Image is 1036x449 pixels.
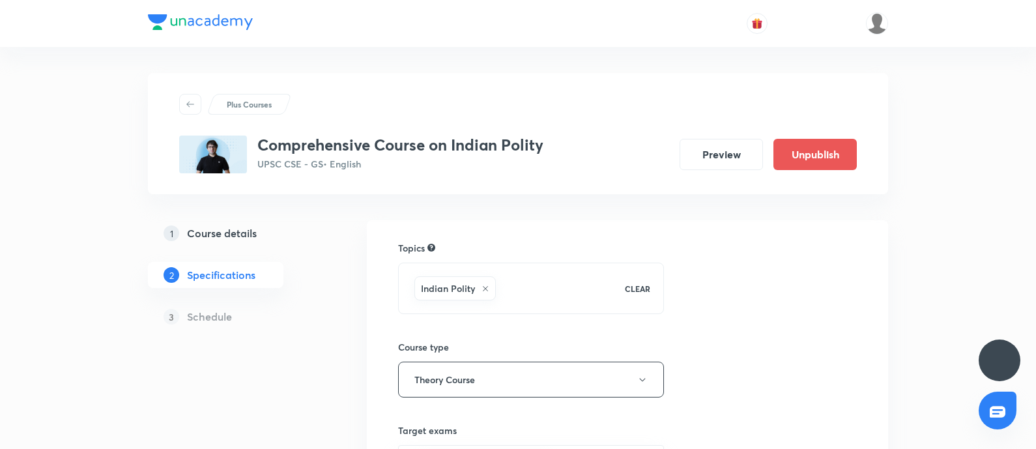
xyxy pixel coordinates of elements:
p: 1 [164,225,179,241]
a: Company Logo [148,14,253,33]
div: Search for topics [427,242,435,253]
h5: Course details [187,225,257,241]
h6: Target exams [398,424,664,437]
h6: Topics [398,241,425,255]
img: Piali K [866,12,888,35]
button: Theory Course [398,362,664,398]
button: Preview [680,139,763,170]
img: Company Logo [148,14,253,30]
img: ttu [992,353,1007,368]
p: 3 [164,309,179,325]
p: 2 [164,267,179,283]
h5: Schedule [187,309,232,325]
button: Unpublish [773,139,857,170]
h5: Specifications [187,267,255,283]
p: CLEAR [625,283,650,295]
h6: Course type [398,340,664,354]
h6: Indian Polity [421,282,475,295]
button: avatar [747,13,768,34]
a: 1Course details [148,220,325,246]
img: avatar [751,18,763,29]
img: 796B3DF2-37FC-4521-BE50-84E3FCB7B6C0_plus.png [179,136,247,173]
p: Plus Courses [227,98,272,110]
p: UPSC CSE - GS • English [257,157,543,171]
h3: Comprehensive Course on Indian Polity [257,136,543,154]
